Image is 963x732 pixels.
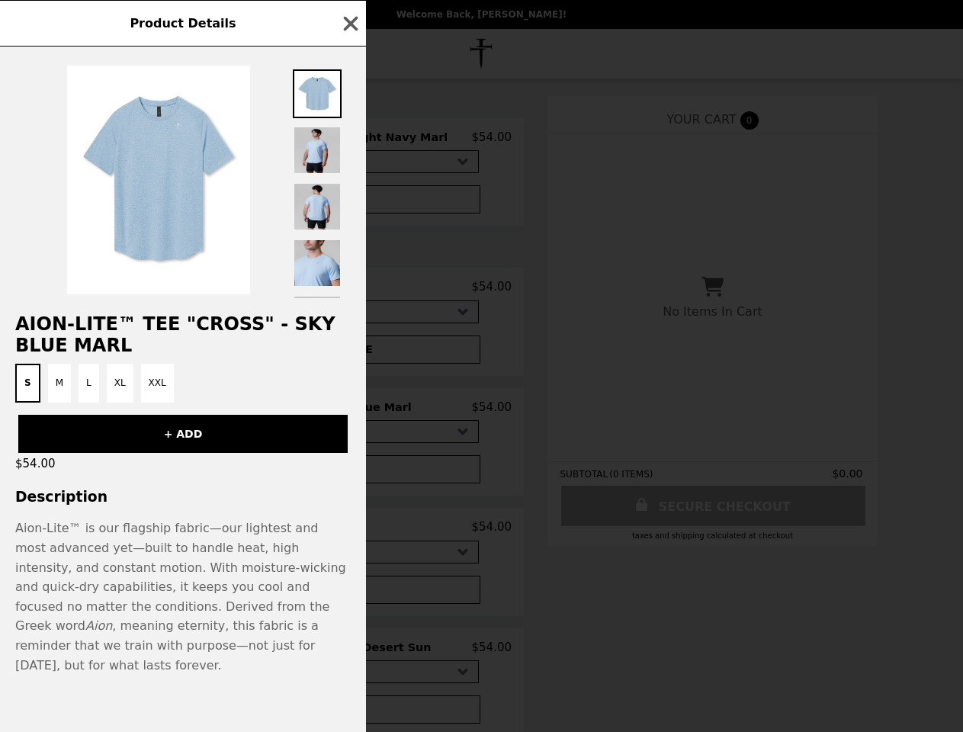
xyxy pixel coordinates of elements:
[293,182,342,231] img: Thumbnail 3
[18,415,348,453] button: + ADD
[141,364,174,403] button: XXL
[15,364,40,403] button: S
[48,364,71,403] button: M
[67,66,250,294] img: S
[130,16,236,30] span: Product Details
[293,126,342,175] img: Thumbnail 2
[107,364,133,403] button: XL
[293,295,342,344] img: Thumbnail 5
[293,69,342,118] img: Thumbnail 1
[79,364,99,403] button: L
[15,521,346,672] span: Aion-Lite™ is our flagship fabric—our lightest and most advanced yet—built to handle heat, high i...
[85,618,112,633] em: Aion
[293,239,342,287] img: Thumbnail 4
